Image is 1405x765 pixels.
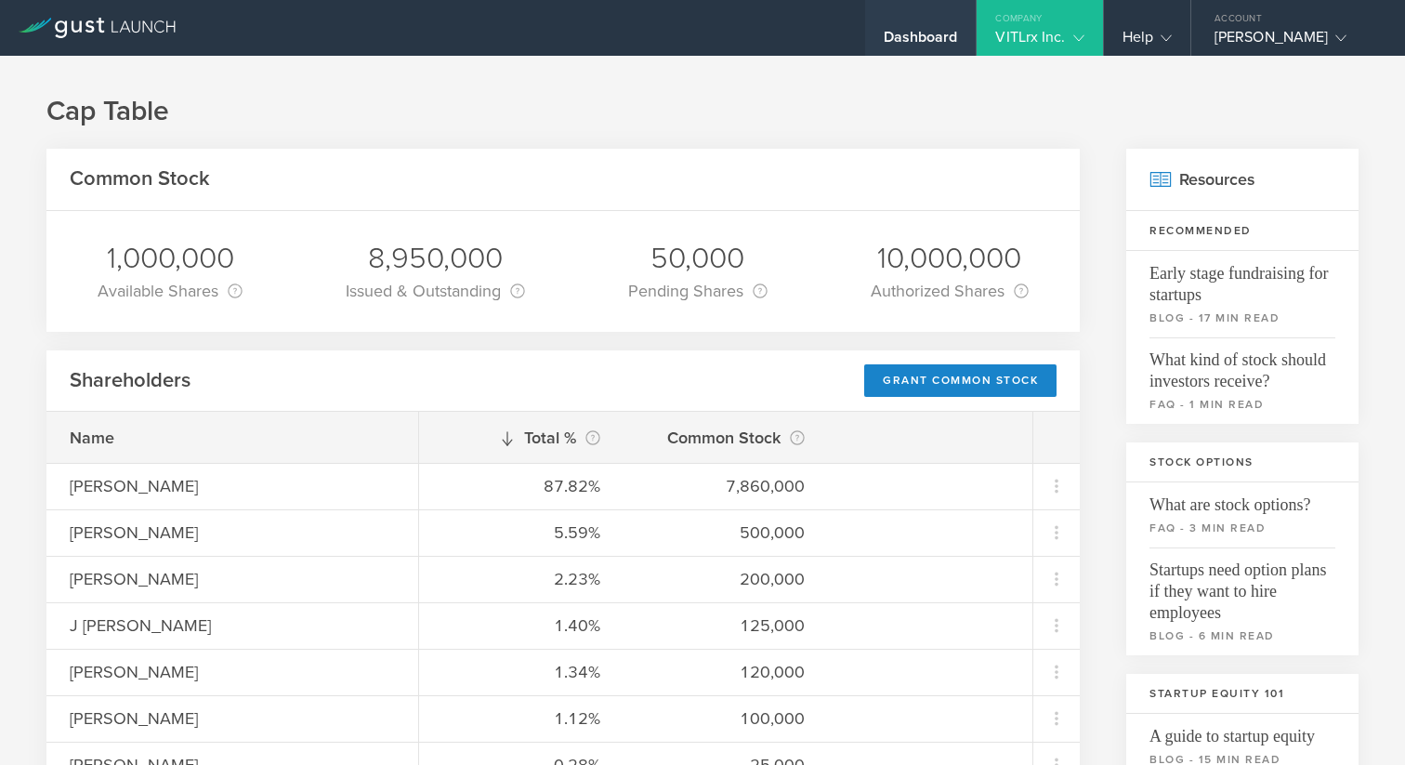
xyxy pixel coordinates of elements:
div: 2.23% [442,567,600,591]
div: Pending Shares [628,278,768,304]
span: What kind of stock should investors receive? [1149,337,1335,392]
div: Authorized Shares [871,278,1029,304]
div: 1.40% [442,613,600,638]
h3: Recommended [1126,211,1359,251]
div: 1.12% [442,706,600,731]
a: What kind of stock should investors receive?faq - 1 min read [1126,337,1359,424]
div: [PERSON_NAME] [1215,28,1372,56]
div: 120,000 [647,660,805,684]
small: blog - 6 min read [1149,627,1335,644]
div: [PERSON_NAME] [70,521,395,545]
div: 10,000,000 [871,239,1029,278]
a: What are stock options?faq - 3 min read [1126,482,1359,547]
span: A guide to startup equity [1149,714,1335,747]
div: 100,000 [647,706,805,731]
div: [PERSON_NAME] [70,660,395,684]
div: Issued & Outstanding [346,278,525,304]
small: blog - 17 min read [1149,310,1335,326]
span: What are stock options? [1149,482,1335,516]
div: Grant Common Stock [864,364,1057,397]
div: 87.82% [442,474,600,498]
a: Early stage fundraising for startupsblog - 17 min read [1126,251,1359,337]
div: Total % [442,425,600,451]
h2: Shareholders [70,367,190,394]
div: Common Stock [647,425,805,451]
div: 8,950,000 [346,239,525,278]
div: [PERSON_NAME] [70,567,395,591]
div: [PERSON_NAME] [70,706,395,731]
h3: Stock Options [1126,442,1359,482]
h2: Resources [1126,149,1359,211]
div: 1.34% [442,660,600,684]
h3: Startup Equity 101 [1126,674,1359,714]
small: faq - 3 min read [1149,520,1335,536]
div: [PERSON_NAME] [70,474,395,498]
div: 7,860,000 [647,474,805,498]
div: Name [70,426,395,450]
div: 500,000 [647,521,805,545]
div: J [PERSON_NAME] [70,613,395,638]
div: Help [1123,28,1172,56]
div: 1,000,000 [98,239,243,278]
h1: Cap Table [46,93,1359,130]
div: 50,000 [628,239,768,278]
span: Startups need option plans if they want to hire employees [1149,547,1335,624]
span: Early stage fundraising for startups [1149,251,1335,306]
div: 200,000 [647,567,805,591]
div: Dashboard [884,28,958,56]
small: faq - 1 min read [1149,396,1335,413]
a: Startups need option plans if they want to hire employeesblog - 6 min read [1126,547,1359,655]
div: VITLrx Inc. [995,28,1083,56]
div: 5.59% [442,521,600,545]
h2: Common Stock [70,165,210,192]
div: Available Shares [98,278,243,304]
div: 125,000 [647,613,805,638]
